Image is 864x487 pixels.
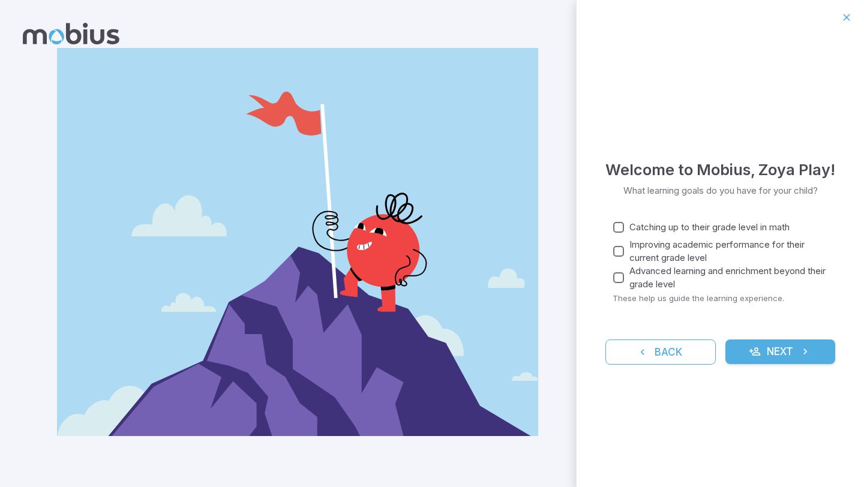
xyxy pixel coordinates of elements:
span: Advanced learning and enrichment beyond their grade level [629,264,826,291]
span: Catching up to their grade level in math [629,221,790,234]
p: These help us guide the learning experience. [613,293,835,303]
h4: Welcome to Mobius , Zoya Play ! [605,158,835,182]
button: Next [725,339,836,365]
span: Improving academic performance for their current grade level [629,238,826,264]
button: Back [605,339,716,365]
p: What learning goals do you have for your child? [623,184,818,197]
img: parent_2-illustration [57,48,538,436]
